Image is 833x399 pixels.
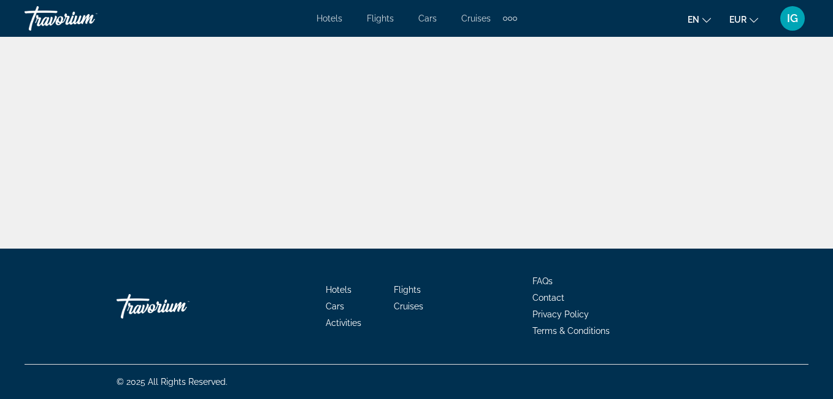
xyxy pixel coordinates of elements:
[532,293,564,303] a: Contact
[729,15,747,25] span: EUR
[326,285,351,295] a: Hotels
[326,301,344,311] a: Cars
[532,276,553,286] a: FAQs
[117,288,239,325] a: Travorium
[688,10,711,28] button: Change language
[317,14,342,23] a: Hotels
[394,285,421,295] a: Flights
[418,14,437,23] a: Cars
[532,309,589,319] a: Privacy Policy
[117,377,228,387] span: © 2025 All Rights Reserved.
[326,318,361,328] a: Activities
[367,14,394,23] a: Flights
[25,2,147,34] a: Travorium
[532,326,610,336] a: Terms & Conditions
[394,301,423,311] a: Cruises
[729,10,758,28] button: Change currency
[688,15,699,25] span: en
[503,9,517,28] button: Extra navigation items
[461,14,491,23] a: Cruises
[787,12,798,25] span: IG
[777,6,808,31] button: User Menu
